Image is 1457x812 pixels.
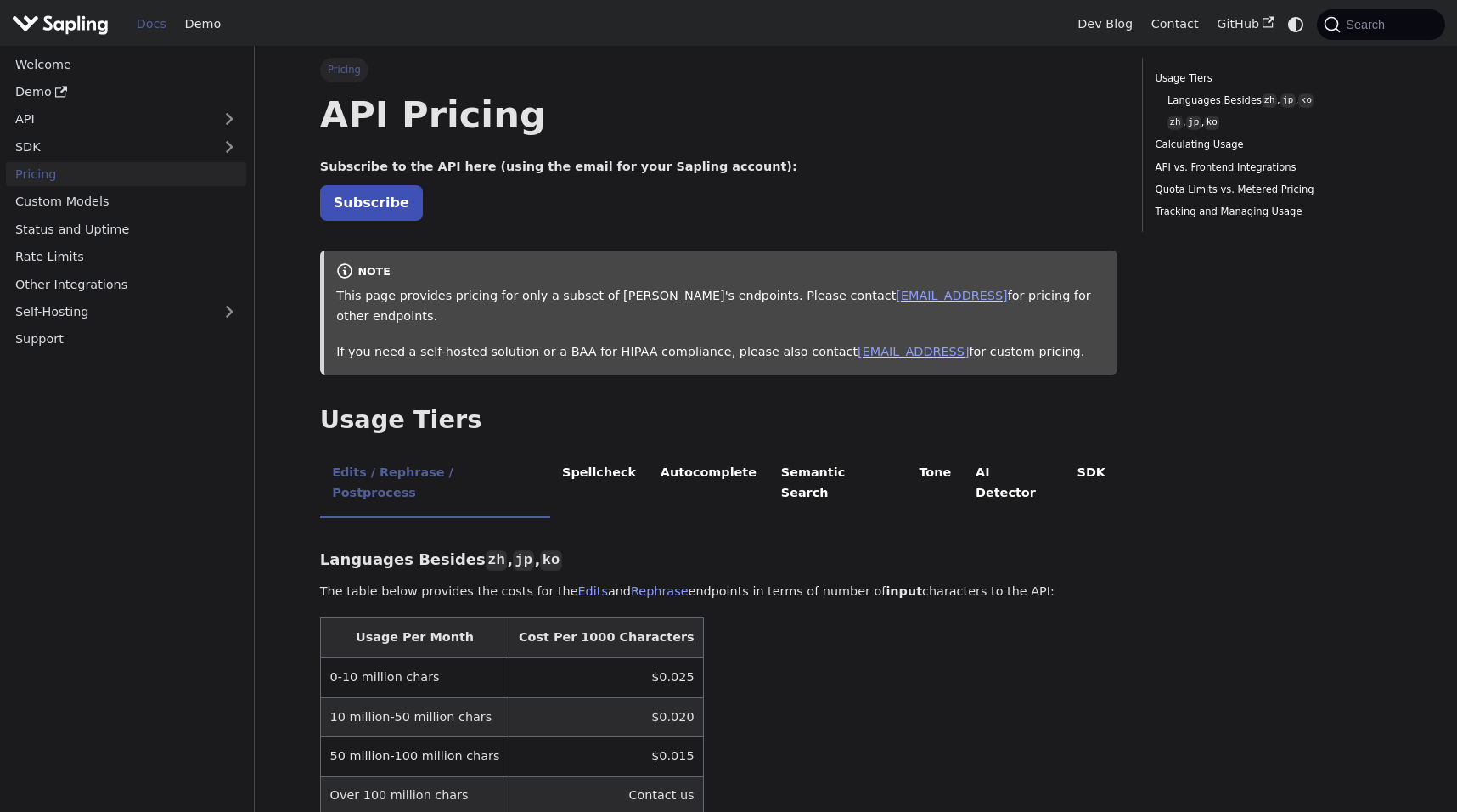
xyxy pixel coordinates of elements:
code: jp [1186,116,1201,130]
a: API [6,107,212,132]
h2: Usage Tiers [320,405,1118,436]
a: Calculating Usage [1156,137,1386,153]
code: zh [1262,93,1277,108]
a: Quota Limits vs. Metered Pricing [1156,182,1386,198]
li: Edits / Rephrase / Postprocess [320,451,550,518]
a: Custom Models [6,189,246,214]
a: Other Integrations [6,272,246,296]
strong: Subscribe to the API here (using the email for your Sapling account): [320,160,797,173]
li: Spellcheck [550,451,649,518]
p: The table below provides the costs for the and endpoints in terms of number of characters to the ... [320,582,1118,602]
td: 0-10 million chars [320,657,509,697]
a: GitHub [1207,11,1283,37]
a: Docs [127,11,176,37]
a: Subscribe [320,185,423,220]
a: zh,jp,ko [1167,115,1380,131]
td: $0.025 [509,657,704,697]
button: Expand sidebar category 'SDK' [212,134,246,159]
a: Pricing [6,162,246,187]
div: note [336,262,1105,283]
p: If you need a self-hosted solution or a BAA for HIPAA compliance, please also contact for custom ... [336,342,1105,363]
td: 10 million-50 million chars [320,697,509,736]
a: API vs. Frontend Integrations [1156,160,1386,176]
span: Pricing [320,58,368,82]
code: zh [1167,116,1183,130]
a: [EMAIL_ADDRESS] [896,289,1007,302]
a: Self-Hosting [6,300,246,324]
p: This page provides pricing for only a subset of [PERSON_NAME]'s endpoints. Please contact for pri... [336,286,1105,327]
code: jp [513,550,534,571]
li: Semantic Search [768,451,907,518]
code: jp [1280,93,1296,108]
span: Search [1341,18,1395,31]
h3: Languages Besides , , [320,550,1118,570]
a: Edits [578,584,608,598]
a: Tracking and Managing Usage [1156,204,1386,220]
code: ko [1204,116,1219,130]
a: SDK [6,134,212,159]
a: Dev Blog [1068,11,1141,37]
nav: Breadcrumbs [320,58,1118,82]
a: Contact [1142,11,1208,37]
li: SDK [1065,451,1117,518]
td: $0.020 [509,697,704,736]
a: Rephrase [631,584,689,598]
h1: API Pricing [320,92,1118,138]
a: Demo [6,80,246,104]
code: zh [486,550,507,571]
a: Sapling.aiSapling.ai [12,12,115,37]
button: Expand sidebar category 'API' [212,107,246,132]
a: Status and Uptime [6,217,246,241]
a: Usage Tiers [1156,70,1386,87]
td: $0.015 [509,737,704,776]
a: Demo [176,11,230,37]
code: ko [1298,93,1314,108]
a: Languages Besideszh,jp,ko [1167,93,1380,109]
img: Sapling.ai [12,12,109,37]
a: Rate Limits [6,245,246,269]
code: ko [540,550,561,571]
a: Welcome [6,52,246,76]
li: Autocomplete [648,451,768,518]
th: Usage Per Month [320,618,509,658]
a: [EMAIL_ADDRESS] [858,345,969,358]
th: Cost Per 1000 Characters [509,618,704,658]
strong: input [886,584,922,598]
a: Support [6,327,246,352]
td: 50 million-100 million chars [320,737,509,776]
li: AI Detector [964,451,1066,518]
li: Tone [907,451,964,518]
button: Search (Command+K) [1317,9,1444,40]
button: Switch between dark and light mode (currently system mode) [1284,12,1308,37]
